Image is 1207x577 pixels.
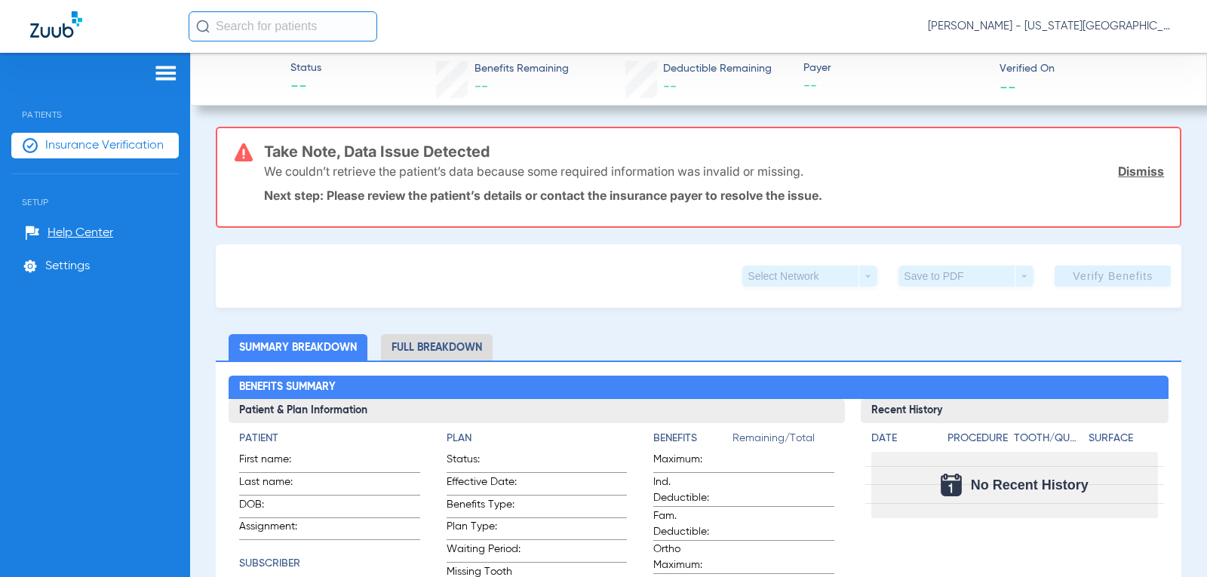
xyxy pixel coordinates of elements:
[30,11,82,38] img: Zuub Logo
[447,542,521,562] span: Waiting Period:
[229,334,367,361] li: Summary Breakdown
[475,61,569,77] span: Benefits Remaining
[928,19,1177,34] span: [PERSON_NAME] - [US_STATE][GEOGRAPHIC_DATA] Dental - [GEOGRAPHIC_DATA]
[447,497,521,517] span: Benefits Type:
[447,452,521,472] span: Status:
[229,399,844,423] h3: Patient & Plan Information
[653,452,727,472] span: Maximum:
[732,431,834,452] span: Remaining/Total
[189,11,377,41] input: Search for patients
[264,164,803,179] p: We couldn’t retrieve the patient’s data because some required information was invalid or missing.
[239,556,419,572] h4: Subscriber
[239,519,313,539] span: Assignment:
[1000,78,1016,94] span: --
[48,226,113,241] span: Help Center
[861,399,1169,423] h3: Recent History
[290,77,321,98] span: --
[447,431,627,447] h4: Plan
[239,431,419,447] h4: Patient
[290,60,321,76] span: Status
[239,474,313,495] span: Last name:
[803,60,987,76] span: Payer
[663,80,677,94] span: --
[45,138,164,153] span: Insurance Verification
[154,64,178,82] img: hamburger-icon
[1089,431,1158,452] app-breakdown-title: Surface
[264,144,1165,159] h3: Take Note, Data Issue Detected
[971,477,1089,493] span: No Recent History
[1014,431,1083,452] app-breakdown-title: Tooth/Quad
[653,508,727,540] span: Fam. Deductible:
[475,80,488,94] span: --
[1089,431,1158,447] h4: Surface
[11,174,179,207] span: Setup
[381,334,493,361] li: Full Breakdown
[663,61,772,77] span: Deductible Remaining
[264,188,1165,203] p: Next step: Please review the patient’s details or contact the insurance payer to resolve the issue.
[1118,164,1164,179] a: Dismiss
[447,474,521,495] span: Effective Date:
[239,497,313,517] span: DOB:
[871,431,935,447] h4: Date
[947,431,1009,447] h4: Procedure
[229,376,1169,400] h2: Benefits Summary
[447,519,521,539] span: Plan Type:
[803,77,987,96] span: --
[653,542,727,573] span: Ortho Maximum:
[45,259,90,274] span: Settings
[239,452,313,472] span: First name:
[653,474,727,506] span: Ind. Deductible:
[25,226,113,241] a: Help Center
[196,20,210,33] img: Search Icon
[871,431,935,452] app-breakdown-title: Date
[1000,61,1183,77] span: Verified On
[235,143,253,161] img: error-icon
[11,87,179,120] span: Patients
[653,431,732,447] h4: Benefits
[653,431,732,452] app-breakdown-title: Benefits
[941,474,962,496] img: Calendar
[947,431,1009,452] app-breakdown-title: Procedure
[1014,431,1083,447] h4: Tooth/Quad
